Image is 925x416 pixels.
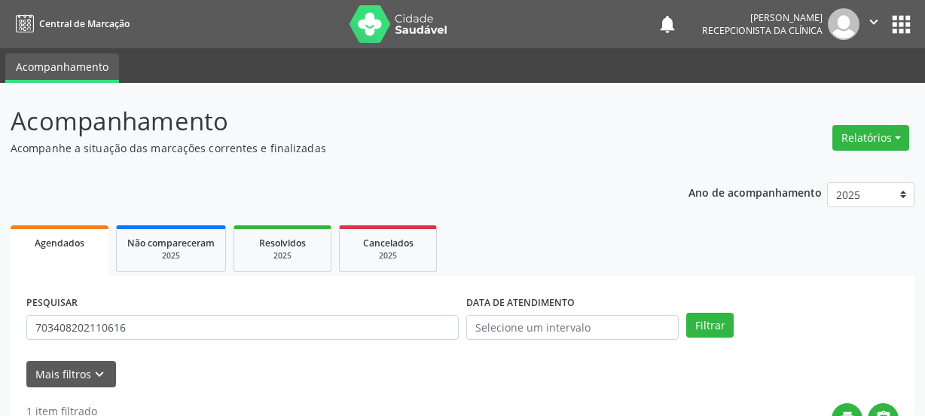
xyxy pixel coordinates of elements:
[259,237,306,249] span: Resolvidos
[702,24,823,37] span: Recepcionista da clínica
[127,250,215,262] div: 2025
[686,313,734,338] button: Filtrar
[702,11,823,24] div: [PERSON_NAME]
[688,182,822,201] p: Ano de acompanhamento
[127,237,215,249] span: Não compareceram
[35,237,84,249] span: Agendados
[350,250,426,262] div: 2025
[11,11,130,36] a: Central de Marcação
[363,237,414,249] span: Cancelados
[5,54,119,83] a: Acompanhamento
[26,292,78,315] label: PESQUISAR
[865,14,882,30] i: 
[39,17,130,30] span: Central de Marcação
[11,102,643,140] p: Acompanhamento
[466,292,575,315] label: DATA DE ATENDIMENTO
[828,8,859,40] img: img
[11,140,643,156] p: Acompanhe a situação das marcações correntes e finalizadas
[657,14,678,35] button: notifications
[859,8,888,40] button: 
[832,125,909,151] button: Relatórios
[245,250,320,262] div: 2025
[26,361,116,387] button: Mais filtroskeyboard_arrow_down
[91,366,108,383] i: keyboard_arrow_down
[888,11,914,38] button: apps
[466,315,679,341] input: Selecione um intervalo
[26,315,459,341] input: Nome, CNS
